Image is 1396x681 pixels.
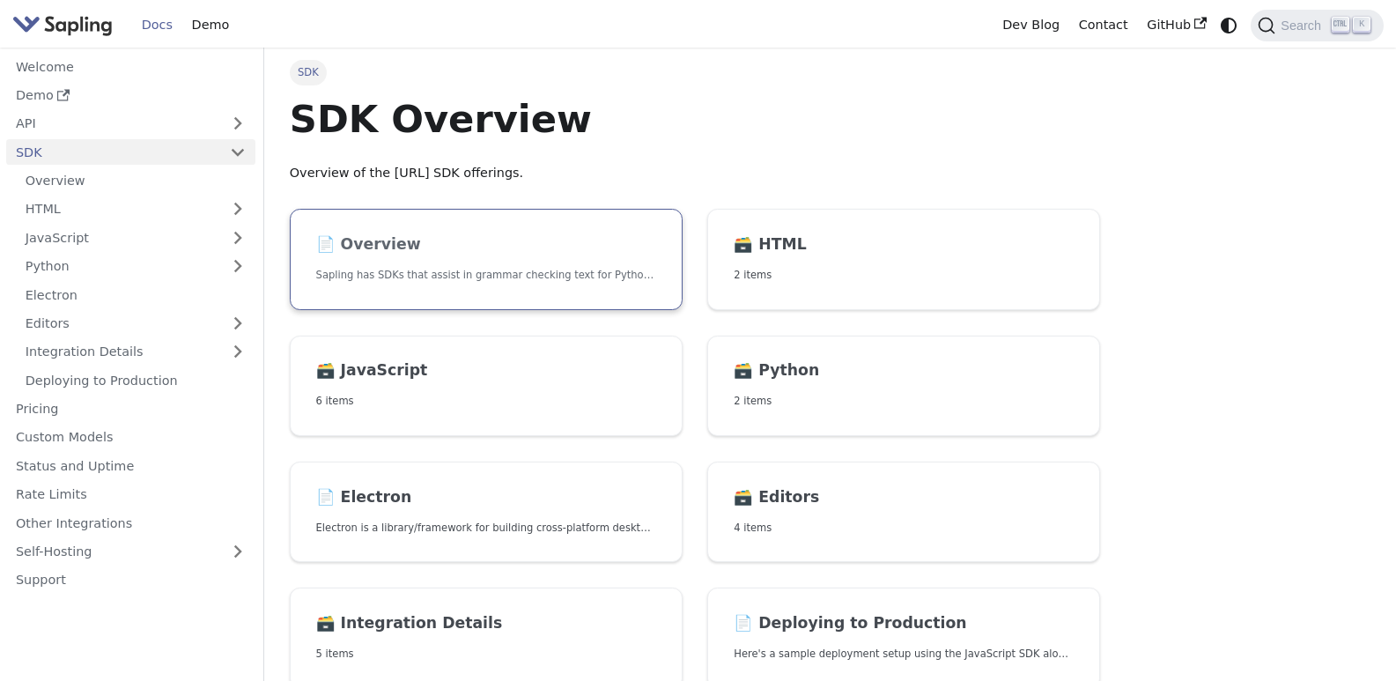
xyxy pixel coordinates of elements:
p: 2 items [734,393,1074,410]
a: 🗃️ HTML2 items [707,209,1100,310]
a: Rate Limits [6,482,255,507]
button: Search (Ctrl+K) [1251,10,1383,41]
a: API [6,111,220,137]
h2: Editors [734,488,1074,507]
h2: Integration Details [316,614,656,633]
p: 4 items [734,520,1074,537]
h2: Electron [316,488,656,507]
span: SDK [290,60,327,85]
a: JavaScript [16,225,255,250]
a: Demo [182,11,239,39]
h2: Python [734,361,1074,381]
p: Electron is a library/framework for building cross-platform desktop apps with JavaScript, HTML, a... [316,520,656,537]
h2: Overview [316,235,656,255]
p: 5 items [316,646,656,662]
h1: SDK Overview [290,95,1101,143]
p: 6 items [316,393,656,410]
a: Editors [16,311,220,337]
a: Custom Models [6,425,255,450]
span: Search [1275,19,1332,33]
a: Self-Hosting [6,539,255,565]
p: Sapling has SDKs that assist in grammar checking text for Python and JavaScript, and an HTTP API ... [316,267,656,284]
a: GitHub [1137,11,1215,39]
a: Docs [132,11,182,39]
a: Support [6,567,255,593]
a: Sapling.ai [12,12,119,38]
a: SDK [6,139,220,165]
h2: HTML [734,235,1074,255]
button: Expand sidebar category 'API' [220,111,255,137]
a: Other Integrations [6,510,255,536]
img: Sapling.ai [12,12,113,38]
a: Overview [16,168,255,194]
h2: Deploying to Production [734,614,1074,633]
a: Python [16,254,255,279]
a: HTML [16,196,255,222]
a: 📄️ ElectronElectron is a library/framework for building cross-platform desktop apps with JavaScri... [290,462,683,563]
a: Deploying to Production [16,367,255,393]
a: Dev Blog [993,11,1068,39]
button: Expand sidebar category 'Editors' [220,311,255,337]
p: Here's a sample deployment setup using the JavaScript SDK along with a Python backend. [734,646,1074,662]
a: Integration Details [16,339,255,365]
a: Pricing [6,396,255,422]
button: Collapse sidebar category 'SDK' [220,139,255,165]
p: Overview of the [URL] SDK offerings. [290,163,1101,184]
a: Electron [16,282,255,307]
nav: Breadcrumbs [290,60,1101,85]
a: Contact [1069,11,1138,39]
h2: JavaScript [316,361,656,381]
a: 🗃️ JavaScript6 items [290,336,683,437]
a: 🗃️ Editors4 items [707,462,1100,563]
a: Demo [6,83,255,108]
button: Switch between dark and light mode (currently system mode) [1216,12,1242,38]
a: Status and Uptime [6,453,255,478]
kbd: K [1353,17,1370,33]
a: Welcome [6,54,255,79]
a: 🗃️ Python2 items [707,336,1100,437]
p: 2 items [734,267,1074,284]
a: 📄️ OverviewSapling has SDKs that assist in grammar checking text for Python and JavaScript, and a... [290,209,683,310]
